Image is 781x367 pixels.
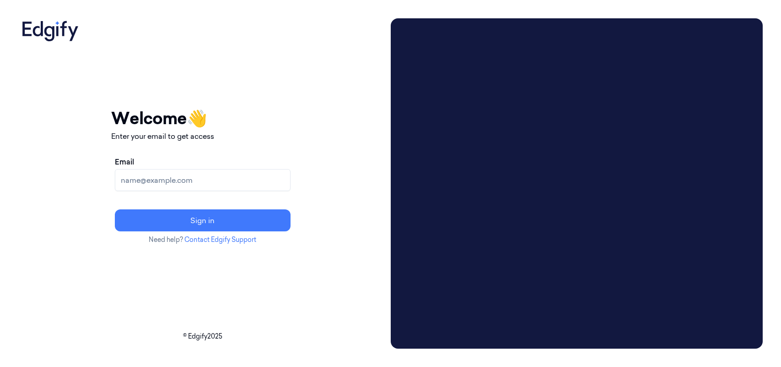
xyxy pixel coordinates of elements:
[111,106,294,131] h1: Welcome 👋
[115,209,291,231] button: Sign in
[111,131,294,142] p: Enter your email to get access
[115,156,134,167] label: Email
[111,235,294,245] p: Need help?
[184,236,256,244] a: Contact Edgify Support
[18,332,387,341] p: © Edgify 2025
[115,169,291,191] input: name@example.com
